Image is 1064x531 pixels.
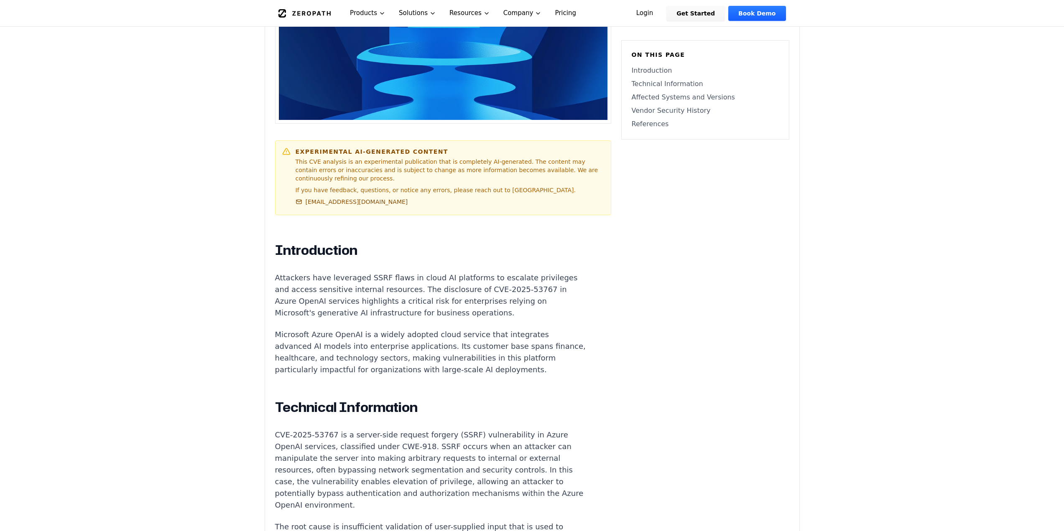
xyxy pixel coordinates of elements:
[632,119,779,129] a: References
[632,106,779,116] a: Vendor Security History
[275,272,586,319] p: Attackers have leveraged SSRF flaws in cloud AI platforms to escalate privileges and access sensi...
[728,6,786,21] a: Book Demo
[275,399,586,416] h2: Technical Information
[296,198,408,206] a: [EMAIL_ADDRESS][DOMAIN_NAME]
[296,147,604,156] h6: Experimental AI-Generated Content
[632,92,779,102] a: Affected Systems and Versions
[632,51,779,59] h6: On this page
[296,158,604,183] p: This CVE analysis is an experimental publication that is completely AI-generated. The content may...
[275,329,586,376] p: Microsoft Azure OpenAI is a widely adopted cloud service that integrates advanced AI models into ...
[632,79,779,89] a: Technical Information
[666,6,725,21] a: Get Started
[296,186,604,194] p: If you have feedback, questions, or notice any errors, please reach out to [GEOGRAPHIC_DATA].
[275,242,586,259] h2: Introduction
[275,429,586,511] p: CVE-2025-53767 is a server-side request forgery (SSRF) vulnerability in Azure OpenAI services, cl...
[626,6,663,21] a: Login
[632,66,779,76] a: Introduction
